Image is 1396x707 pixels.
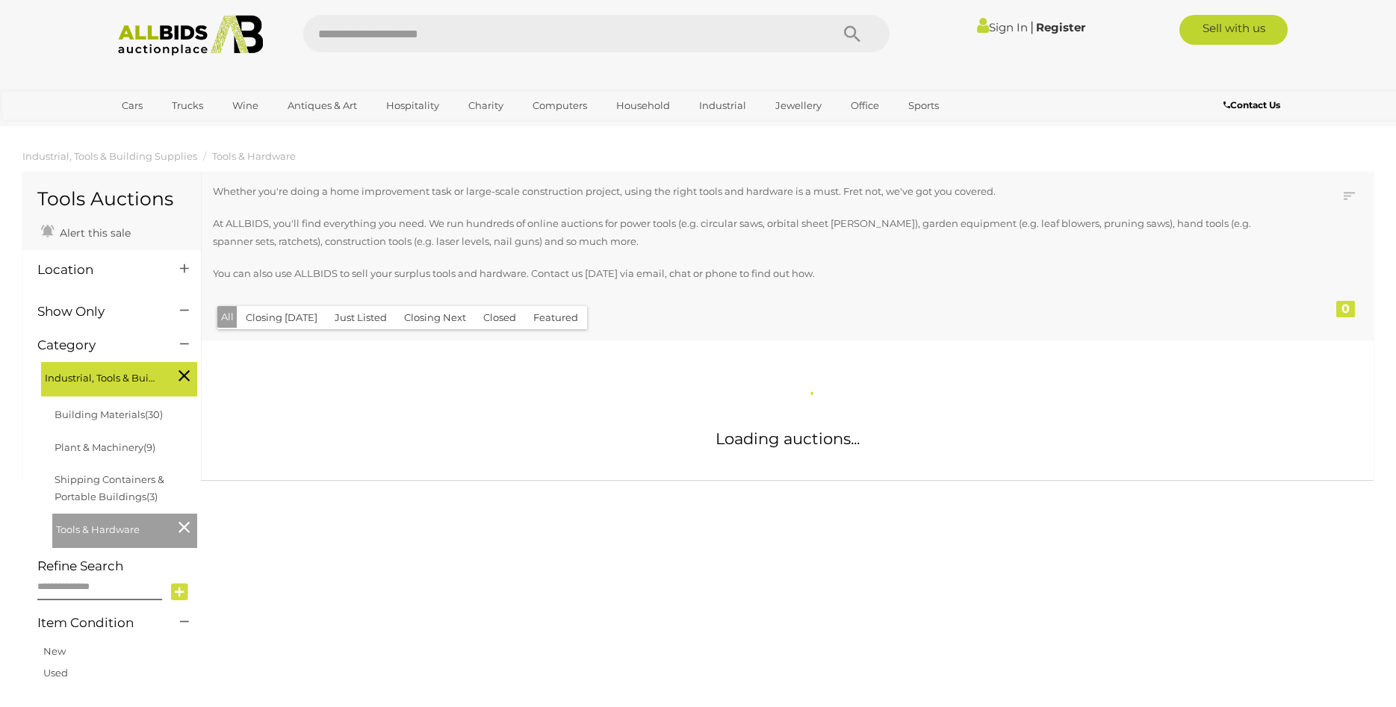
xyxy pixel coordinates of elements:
[37,305,158,319] h4: Show Only
[55,441,155,453] a: Plant & Machinery(9)
[223,93,268,118] a: Wine
[22,150,197,162] a: Industrial, Tools & Building Supplies
[899,93,949,118] a: Sports
[213,183,1256,200] p: Whether you're doing a home improvement task or large-scale construction project, using the right...
[43,667,68,679] a: Used
[213,265,1256,282] p: You can also use ALLBIDS to sell your surplus tools and hardware. Contact us [DATE] via email, ch...
[162,93,213,118] a: Trucks
[112,93,152,118] a: Cars
[766,93,831,118] a: Jewellery
[523,93,597,118] a: Computers
[56,226,131,240] span: Alert this sale
[37,263,158,277] h4: Location
[278,93,367,118] a: Antiques & Art
[841,93,889,118] a: Office
[524,306,587,329] button: Featured
[689,93,756,118] a: Industrial
[1030,19,1034,35] span: |
[213,215,1256,250] p: At ALLBIDS, you'll find everything you need. We run hundreds of online auctions for power tools (...
[1336,301,1355,317] div: 0
[376,93,449,118] a: Hospitality
[145,408,163,420] span: (30)
[43,645,66,657] a: New
[37,220,134,243] a: Alert this sale
[977,20,1028,34] a: Sign In
[1179,15,1288,45] a: Sell with us
[146,490,158,502] span: (3)
[1223,99,1280,110] b: Contact Us
[815,15,890,52] button: Search
[1223,97,1284,113] a: Contact Us
[212,150,296,162] a: Tools & Hardware
[37,616,158,630] h4: Item Condition
[37,338,158,352] h4: Category
[55,408,163,420] a: Building Materials(30)
[45,366,157,387] span: Industrial, Tools & Building Supplies
[459,93,513,118] a: Charity
[56,517,168,538] span: Tools & Hardware
[37,559,197,573] h4: Refine Search
[474,306,525,329] button: Closed
[217,306,238,328] button: All
[143,441,155,453] span: (9)
[110,15,272,56] img: Allbids.com.au
[237,306,326,329] button: Closing [DATE]
[37,189,186,210] h1: Tools Auctions
[1036,20,1085,34] a: Register
[55,473,164,502] a: Shipping Containers & Portable Buildings(3)
[112,118,238,143] a: [GEOGRAPHIC_DATA]
[716,429,860,448] span: Loading auctions...
[395,306,475,329] button: Closing Next
[607,93,680,118] a: Household
[326,306,396,329] button: Just Listed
